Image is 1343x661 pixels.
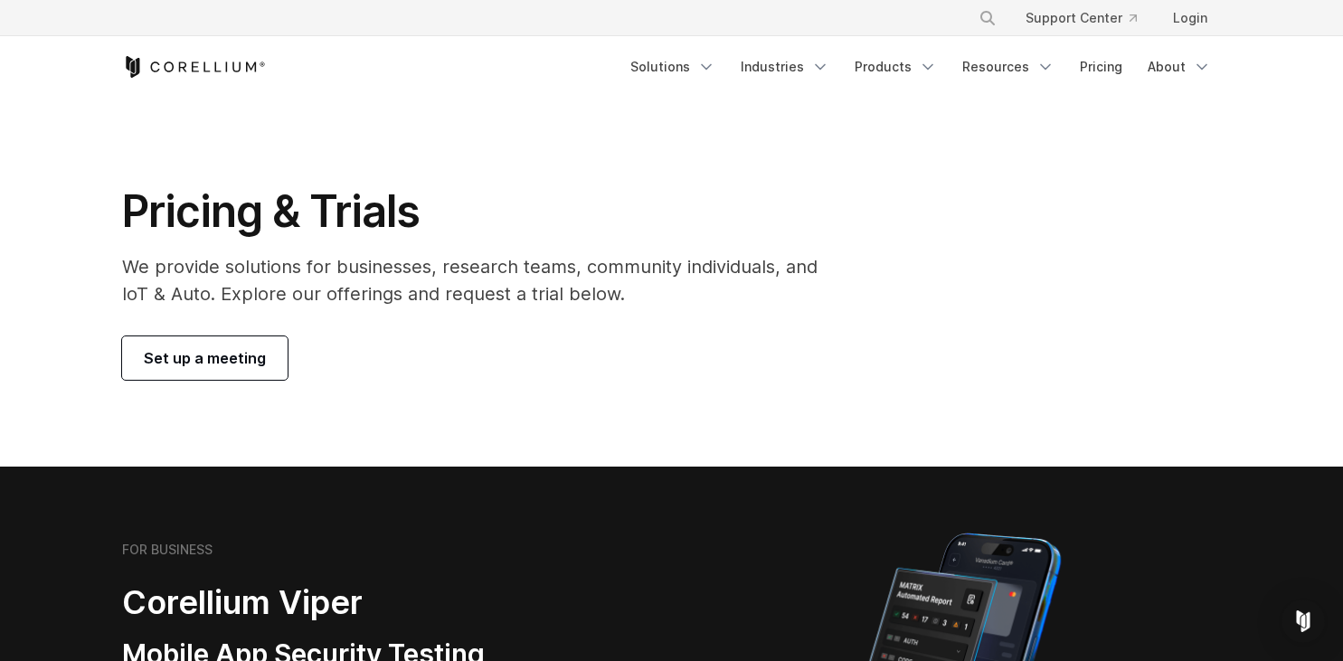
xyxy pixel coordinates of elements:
a: Products [844,51,948,83]
a: Resources [951,51,1065,83]
div: Navigation Menu [619,51,1222,83]
a: Set up a meeting [122,336,288,380]
a: Industries [730,51,840,83]
a: Login [1159,2,1222,34]
a: Pricing [1069,51,1133,83]
div: Open Intercom Messenger [1282,600,1325,643]
button: Search [971,2,1004,34]
div: Navigation Menu [957,2,1222,34]
span: Set up a meeting [144,347,266,369]
p: We provide solutions for businesses, research teams, community individuals, and IoT & Auto. Explo... [122,253,843,307]
a: About [1137,51,1222,83]
h2: Corellium Viper [122,582,585,623]
a: Solutions [619,51,726,83]
a: Corellium Home [122,56,266,78]
h1: Pricing & Trials [122,184,843,239]
h6: FOR BUSINESS [122,542,213,558]
a: Support Center [1011,2,1151,34]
